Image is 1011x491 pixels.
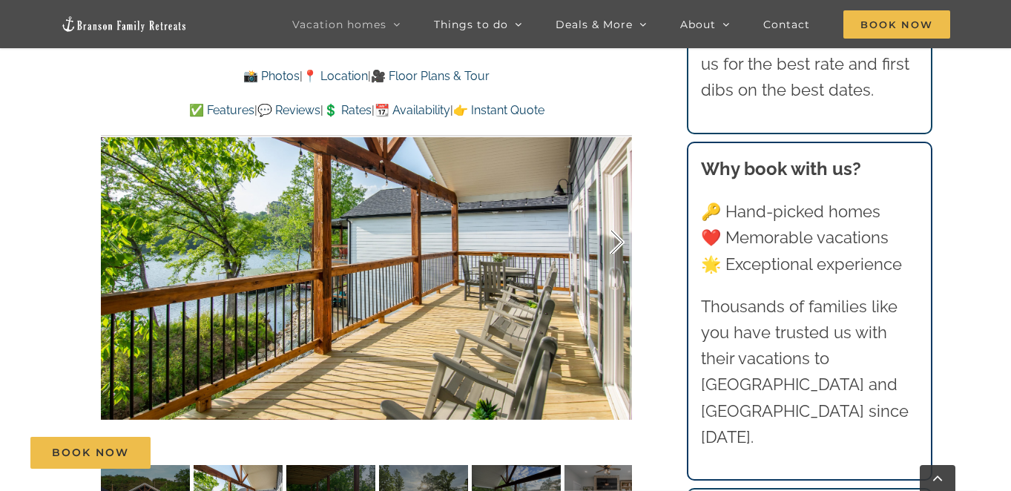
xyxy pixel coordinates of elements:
a: ✅ Features [189,103,254,117]
span: Deals & More [556,19,633,30]
a: 🎥 Floor Plans & Tour [371,69,490,83]
span: Vacation homes [292,19,386,30]
a: 👉 Instant Quote [453,103,544,117]
a: 💬 Reviews [257,103,320,117]
a: 📆 Availability [375,103,450,117]
p: 🔑 Hand-picked homes ❤️ Memorable vacations 🌟 Exceptional experience [701,199,918,277]
span: About [680,19,716,30]
a: 📸 Photos [243,69,300,83]
span: Book Now [843,10,950,39]
span: Book Now [52,446,129,459]
span: Contact [763,19,810,30]
a: 💲 Rates [323,103,372,117]
p: | | | | [101,101,632,120]
a: 📍 Location [303,69,368,83]
a: Book Now [30,437,151,469]
h3: Why book with us? [701,156,918,182]
p: Always book directly with us for the best rate and first dibs on the best dates. [701,25,918,104]
span: Things to do [434,19,508,30]
img: Branson Family Retreats Logo [61,16,187,33]
p: Thousands of families like you have trusted us with their vacations to [GEOGRAPHIC_DATA] and [GEO... [701,294,918,450]
p: | | [101,67,632,86]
